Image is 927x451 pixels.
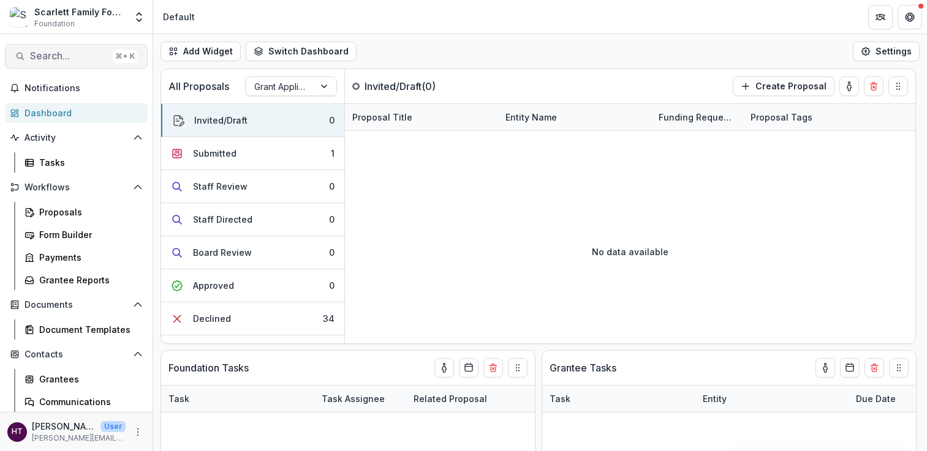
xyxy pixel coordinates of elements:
button: Invited/Draft0 [161,104,344,137]
div: Task Assignee [314,392,392,405]
a: Document Templates [20,319,148,340]
span: Documents [25,300,128,310]
div: Related Proposal [406,386,559,412]
a: Dashboard [5,103,148,123]
button: Open Activity [5,128,148,147]
div: Task [542,386,695,412]
button: Staff Review0 [161,170,344,203]
span: Foundation [34,18,75,29]
p: Grantee Tasks [550,360,616,375]
img: Scarlett Family Foundation [10,7,29,27]
button: Delete card [483,358,503,378]
div: Document Templates [39,323,138,336]
a: Form Builder [20,225,148,245]
p: Foundation Tasks [168,360,249,375]
p: Invited/Draft ( 0 ) [365,79,456,94]
div: Default [163,10,195,23]
div: Task [161,392,197,405]
p: [PERSON_NAME] Test [32,420,96,433]
span: Search... [30,50,108,62]
div: Task [161,386,314,412]
span: Activity [25,133,128,143]
button: Delete card [864,76,883,96]
button: Settings [853,42,920,61]
div: 0 [329,180,335,193]
button: Partners [868,5,893,29]
div: ⌘ + K [113,50,137,63]
nav: breadcrumb [158,8,200,26]
a: Grantees [20,369,148,389]
div: Entity [695,386,849,412]
div: 1 [331,147,335,160]
div: Form Builder [39,228,138,241]
button: Board Review0 [161,236,344,269]
div: 0 [329,279,335,292]
button: Switch Dashboard [246,42,357,61]
p: [PERSON_NAME][EMAIL_ADDRESS][DOMAIN_NAME] [32,433,126,444]
button: Declined34 [161,302,344,335]
div: Grantee Reports [39,274,138,286]
span: Contacts [25,349,128,360]
div: Proposal Title [345,104,498,130]
button: Drag [889,358,909,378]
div: Entity Name [498,104,651,130]
div: Submitted [193,147,236,160]
button: More [131,425,145,439]
button: Staff Directed0 [161,203,344,236]
div: Task Assignee [314,386,406,412]
div: Proposal Tags [743,104,896,130]
a: Proposals [20,202,148,222]
p: No data available [592,245,668,258]
div: Invited/Draft [194,114,248,127]
div: 0 [329,213,335,226]
span: Notifications [25,83,143,94]
div: Due Date [849,392,903,405]
button: Calendar [459,358,479,378]
div: Staff Review [193,180,248,193]
div: 34 [323,312,335,325]
div: Board Review [193,246,252,259]
span: Workflows [25,182,128,193]
button: Open Documents [5,295,148,315]
button: Approved0 [161,269,344,302]
div: Grantees [39,373,138,386]
div: Communications [39,395,138,408]
div: Entity [695,392,734,405]
a: Grantee Reports [20,270,148,290]
div: Task [542,392,578,405]
a: Tasks [20,152,148,173]
button: toggle-assigned-to-me [815,358,835,378]
div: Dashboard [25,106,138,119]
button: Open Workflows [5,177,148,197]
div: Proposal Tags [743,111,820,124]
button: toggle-assigned-to-me [434,358,454,378]
div: Entity Name [498,111,564,124]
div: Related Proposal [406,392,494,405]
p: User [100,421,126,432]
button: Delete card [865,358,884,378]
div: Scarlett Family Foundation [34,6,126,18]
div: Declined [193,312,231,325]
div: Proposal Title [345,111,420,124]
button: Create Proposal [733,76,834,96]
button: Get Help [898,5,922,29]
button: Add Widget [161,42,241,61]
div: Haley Miller Test [12,428,23,436]
div: Payments [39,251,138,264]
div: Approved [193,279,234,292]
button: Drag [508,358,528,378]
div: 0 [329,246,335,259]
div: Funding Requested [651,104,743,130]
a: Communications [20,392,148,412]
button: Search... [5,44,148,69]
button: Submitted1 [161,137,344,170]
button: toggle-assigned-to-me [839,76,859,96]
a: Payments [20,247,148,267]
